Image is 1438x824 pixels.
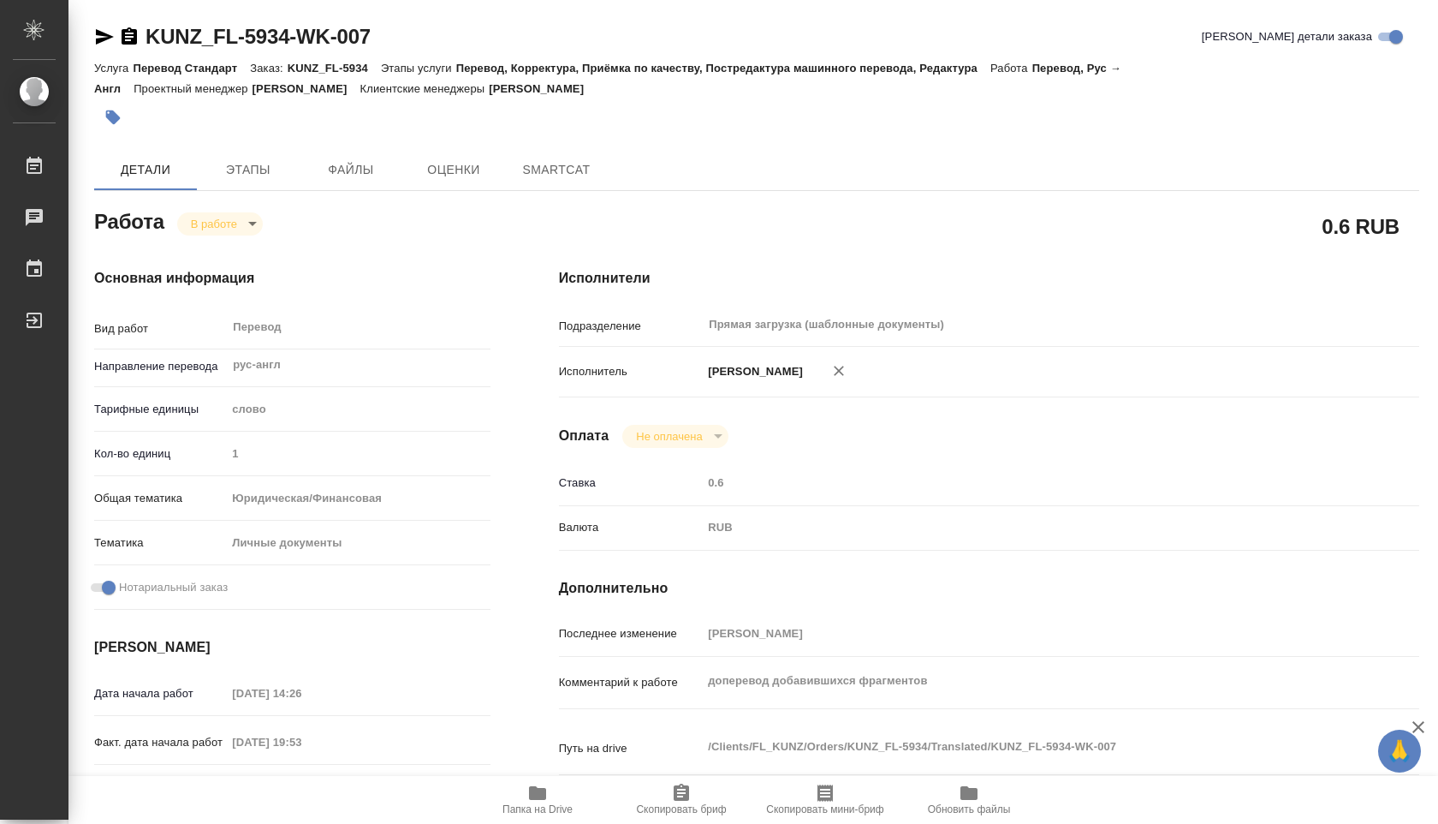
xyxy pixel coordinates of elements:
[119,27,140,47] button: Скопировать ссылку
[94,268,490,289] h4: Основная информация
[288,62,381,75] p: KUNZ_FL-5934
[226,730,376,755] input: Пустое поле
[702,666,1347,696] textarea: доперевод добавившихся фрагментов
[310,159,392,181] span: Файлы
[456,62,990,75] p: Перевод, Корректура, Приёмка по качеству, Постредактура машинного перевода, Редактура
[250,62,287,75] p: Заказ:
[559,674,703,691] p: Комментарий к работе
[702,732,1347,761] textarea: /Clients/FL_KUNZ/Orders/KUNZ_FL-5934/Translated/KUNZ_FL-5934-WK-007
[94,685,226,702] p: Дата начала работ
[226,774,376,799] input: Пустое поле
[502,803,573,815] span: Папка на Drive
[466,776,609,824] button: Папка на Drive
[94,734,226,751] p: Факт. дата начала работ
[177,212,263,236] div: В работе
[631,429,707,444] button: Не оплачена
[559,426,609,446] h4: Оплата
[897,776,1041,824] button: Обновить файлы
[702,621,1347,646] input: Пустое поле
[559,578,1419,599] h4: Дополнительно
[702,513,1347,542] div: RUB
[226,395,490,424] div: слово
[226,441,490,466] input: Пустое поле
[381,62,456,75] p: Этапы услуги
[753,776,897,824] button: Скопировать мини-бриф
[559,363,703,380] p: Исполнитель
[94,205,164,236] h2: Работа
[622,425,728,448] div: В работе
[1378,730,1421,773] button: 🙏
[94,358,226,375] p: Направление перевода
[94,62,133,75] p: Услуга
[134,82,252,95] p: Проектный менеджер
[990,62,1032,75] p: Работа
[928,803,1011,815] span: Обновить файлы
[119,579,228,596] span: Нотариальный заказ
[413,159,495,181] span: Оценки
[559,519,703,536] p: Валюта
[489,82,597,95] p: [PERSON_NAME]
[94,401,226,418] p: Тарифные единицы
[559,318,703,335] p: Подразделение
[94,445,226,463] p: Кол-во единиц
[1385,733,1414,769] span: 🙏
[94,27,115,47] button: Скопировать ссылку для ЯМессенджера
[207,159,289,181] span: Этапы
[702,470,1347,495] input: Пустое поле
[559,268,1419,289] h4: Исполнители
[253,82,360,95] p: [PERSON_NAME]
[226,484,490,513] div: Юридическая/Финансовая
[94,99,132,136] button: Добавить тэг
[1322,212,1399,241] h2: 0.6 RUB
[820,352,858,390] button: Удалить исполнителя
[94,637,490,658] h4: [PERSON_NAME]
[226,528,490,558] div: Личные документы
[766,803,883,815] span: Скопировать мини-бриф
[559,625,703,642] p: Последнее изменение
[559,475,703,492] p: Ставка
[104,159,187,181] span: Детали
[94,534,226,552] p: Тематика
[609,776,753,824] button: Скопировать бриф
[360,82,490,95] p: Клиентские менеджеры
[559,740,703,757] p: Путь на drive
[186,217,242,231] button: В работе
[515,159,597,181] span: SmartCat
[1202,28,1372,45] span: [PERSON_NAME] детали заказа
[702,363,803,380] p: [PERSON_NAME]
[94,490,226,507] p: Общая тематика
[94,320,226,337] p: Вид работ
[146,25,371,48] a: KUNZ_FL-5934-WK-007
[226,681,376,706] input: Пустое поле
[636,803,726,815] span: Скопировать бриф
[133,62,250,75] p: Перевод Стандарт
